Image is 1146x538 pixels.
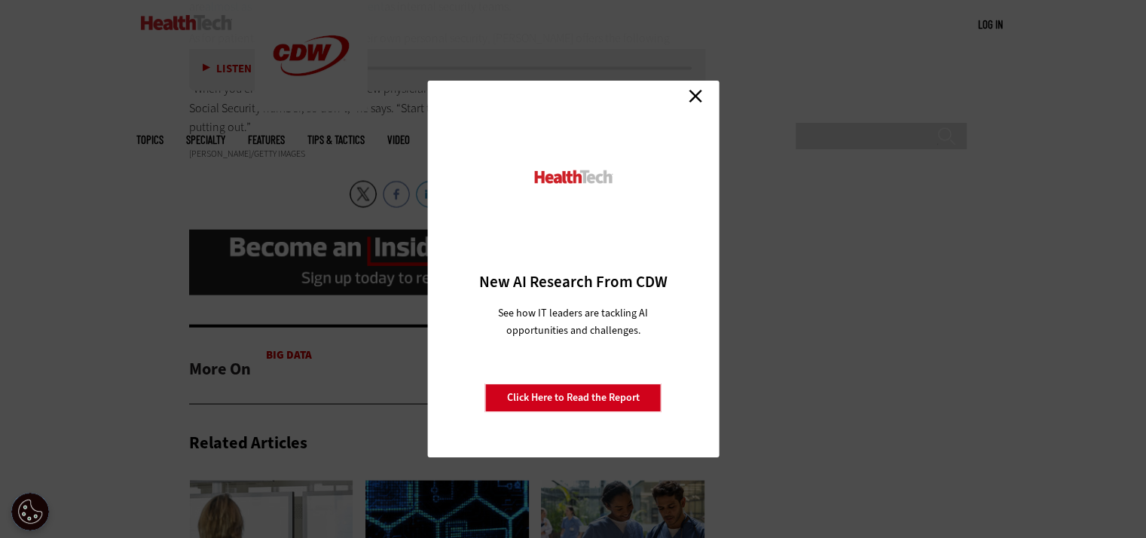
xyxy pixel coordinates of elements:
[684,84,707,107] a: Close
[485,384,662,412] a: Click Here to Read the Report
[11,493,49,530] button: Open Preferences
[454,271,692,292] h3: New AI Research From CDW
[11,493,49,530] div: Cookie Settings
[532,169,614,185] img: HealthTech_0.png
[480,304,666,339] p: See how IT leaders are tackling AI opportunities and challenges.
